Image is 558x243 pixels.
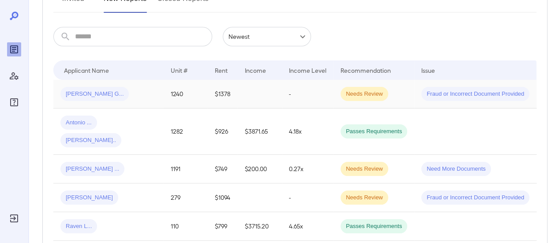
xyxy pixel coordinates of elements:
span: Need More Documents [421,165,491,173]
span: Antonio ... [60,119,97,127]
span: [PERSON_NAME] ... [60,165,124,173]
td: 110 [164,212,208,241]
td: 1240 [164,80,208,108]
td: 1191 [164,155,208,183]
td: $1094 [208,183,238,212]
td: 4.18x [282,108,333,155]
div: Income Level [289,65,326,75]
span: Fraud or Incorrect Document Provided [421,90,529,98]
td: - [282,183,333,212]
td: 4.65x [282,212,333,241]
span: Needs Review [341,165,388,173]
div: Newest [223,27,311,46]
div: Unit # [171,65,187,75]
span: Raven L... [60,222,97,231]
div: Log Out [7,211,21,225]
td: $926 [208,108,238,155]
td: - [282,80,333,108]
td: $3715.20 [238,212,282,241]
span: Needs Review [341,90,388,98]
div: Reports [7,42,21,56]
td: 1282 [164,108,208,155]
td: $200.00 [238,155,282,183]
td: 0.27x [282,155,333,183]
div: Rent [215,65,229,75]
div: Income [245,65,266,75]
td: $3871.65 [238,108,282,155]
div: Recommendation [341,65,391,75]
span: [PERSON_NAME] [60,194,118,202]
div: FAQ [7,95,21,109]
td: $1378 [208,80,238,108]
td: 279 [164,183,208,212]
span: [PERSON_NAME].. [60,136,121,145]
div: Manage Users [7,69,21,83]
span: Passes Requirements [341,127,407,136]
span: Needs Review [341,194,388,202]
span: Fraud or Incorrect Document Provided [421,194,529,202]
span: [PERSON_NAME] G... [60,90,129,98]
div: Issue [421,65,435,75]
span: Passes Requirements [341,222,407,231]
div: Applicant Name [64,65,109,75]
td: $799 [208,212,238,241]
td: $749 [208,155,238,183]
